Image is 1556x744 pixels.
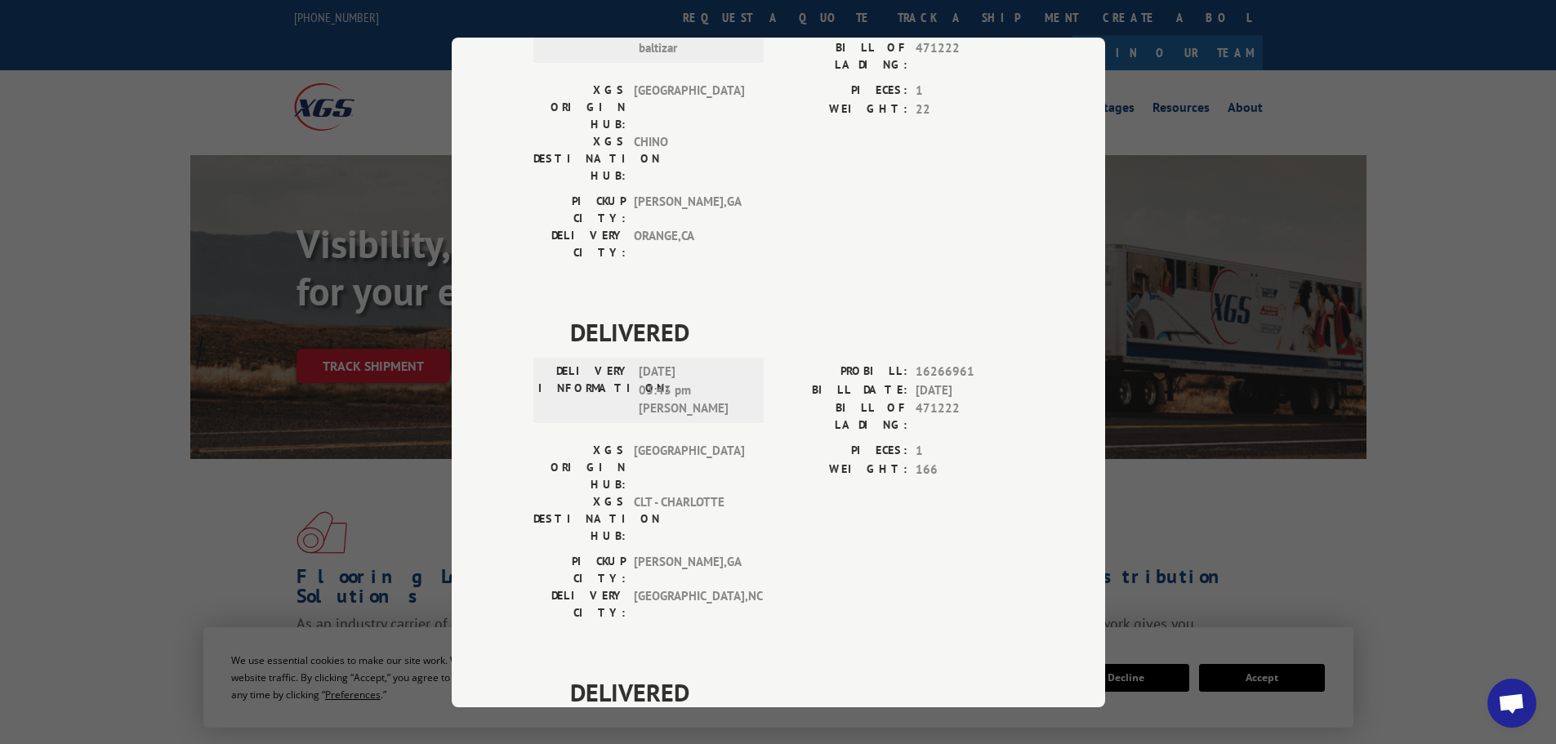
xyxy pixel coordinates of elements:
[778,381,907,399] label: BILL DATE:
[570,674,1023,711] span: DELIVERED
[538,2,631,58] label: DELIVERY INFORMATION:
[916,39,1023,74] span: 471222
[533,227,626,261] label: DELIVERY CITY:
[533,82,626,133] label: XGS ORIGIN HUB:
[778,363,907,381] label: PROBILL:
[533,133,626,185] label: XGS DESTINATION HUB:
[538,363,631,418] label: DELIVERY INFORMATION:
[778,460,907,479] label: WEIGHT:
[778,399,907,434] label: BILL OF LADING:
[916,399,1023,434] span: 471222
[533,493,626,545] label: XGS DESTINATION HUB:
[634,442,744,493] span: [GEOGRAPHIC_DATA]
[634,493,744,545] span: CLT - CHARLOTTE
[916,381,1023,399] span: [DATE]
[778,39,907,74] label: BILL OF LADING:
[533,553,626,587] label: PICKUP CITY:
[639,363,749,418] span: [DATE] 03:43 pm [PERSON_NAME]
[639,2,749,58] span: [DATE] 09:50 am baltizar
[916,363,1023,381] span: 16266961
[634,82,744,133] span: [GEOGRAPHIC_DATA]
[778,100,907,118] label: WEIGHT:
[533,587,626,621] label: DELIVERY CITY:
[916,442,1023,461] span: 1
[634,133,744,185] span: CHINO
[570,314,1023,350] span: DELIVERED
[634,553,744,587] span: [PERSON_NAME] , GA
[1487,679,1536,728] div: Open chat
[916,100,1023,118] span: 22
[778,442,907,461] label: PIECES:
[634,227,744,261] span: ORANGE , CA
[533,442,626,493] label: XGS ORIGIN HUB:
[778,82,907,100] label: PIECES:
[916,82,1023,100] span: 1
[533,193,626,227] label: PICKUP CITY:
[916,460,1023,479] span: 166
[634,193,744,227] span: [PERSON_NAME] , GA
[634,587,744,621] span: [GEOGRAPHIC_DATA] , NC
